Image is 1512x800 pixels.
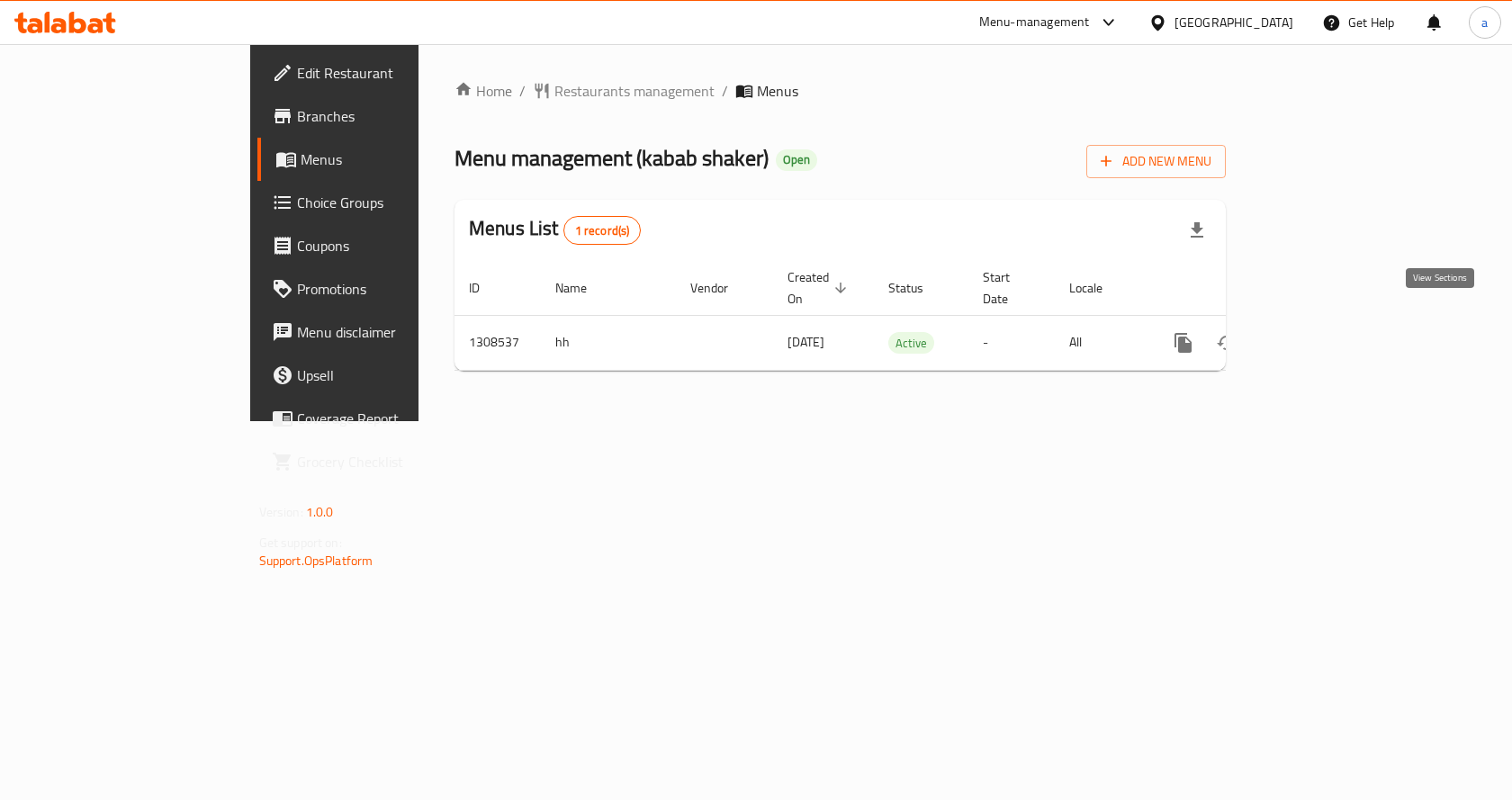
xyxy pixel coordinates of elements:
span: Promotions [297,278,489,300]
button: more [1162,321,1205,364]
span: Upsell [297,364,489,386]
a: Edit Restaurant [257,51,503,94]
span: Version: [259,500,303,524]
span: Start Date [983,266,1033,310]
div: Active [888,332,934,354]
span: Created On [787,266,852,310]
span: Get support on: [259,531,342,554]
span: Add New Menu [1101,150,1211,173]
span: Branches [297,105,489,127]
span: 1 record(s) [564,222,641,239]
span: Edit Restaurant [297,62,489,84]
nav: breadcrumb [454,80,1226,102]
div: Open [776,149,817,171]
span: [DATE] [787,330,824,354]
span: ID [469,277,503,299]
h2: Menus List [469,215,641,245]
div: Export file [1175,209,1219,252]
span: Menus [301,148,489,170]
button: Add New Menu [1086,145,1226,178]
a: Coverage Report [257,397,503,440]
span: Choice Groups [297,192,489,213]
span: Name [555,277,610,299]
span: Grocery Checklist [297,451,489,472]
span: Vendor [690,277,751,299]
span: Restaurants management [554,80,715,102]
button: Change Status [1205,321,1248,364]
a: Menu disclaimer [257,310,503,354]
a: Choice Groups [257,181,503,224]
span: Menu management ( kabab shaker ) [454,138,769,178]
a: Support.OpsPlatform [259,549,373,572]
div: [GEOGRAPHIC_DATA] [1174,13,1293,32]
li: / [722,80,728,102]
a: Coupons [257,224,503,267]
span: Menu disclaimer [297,321,489,343]
span: Coverage Report [297,408,489,429]
span: Open [776,152,817,167]
a: Restaurants management [533,80,715,102]
li: / [519,80,526,102]
span: a [1481,13,1488,32]
span: Status [888,277,947,299]
a: Menus [257,138,503,181]
td: hh [541,315,676,370]
th: Actions [1147,261,1349,316]
a: Promotions [257,267,503,310]
span: 1.0.0 [306,500,334,524]
div: Total records count [563,216,642,245]
a: Grocery Checklist [257,440,503,483]
div: Menu-management [979,12,1090,33]
span: Menus [757,80,798,102]
span: Coupons [297,235,489,256]
span: Locale [1069,277,1126,299]
td: - [968,315,1055,370]
td: All [1055,315,1147,370]
a: Branches [257,94,503,138]
span: Active [888,333,934,354]
a: Upsell [257,354,503,397]
table: enhanced table [454,261,1349,371]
